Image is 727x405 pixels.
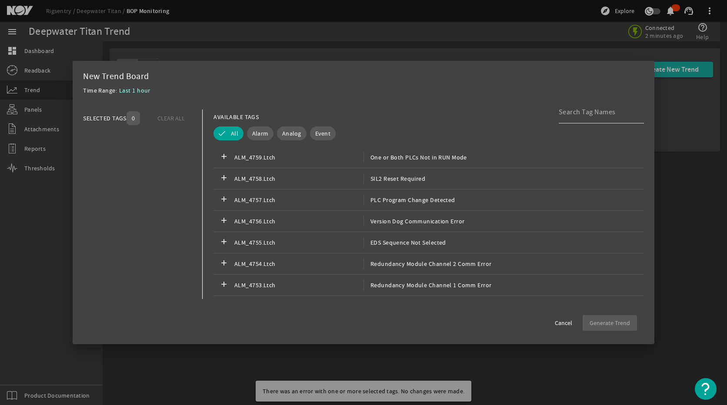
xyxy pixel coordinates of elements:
[363,237,446,248] span: EDS Sequence Not Selected
[83,71,644,82] div: New Trend Board
[234,259,363,269] span: ALM_4754.Ltch
[363,173,425,184] span: SIL2 Reset Required
[363,195,455,205] span: PLC Program Change Detected
[252,129,268,138] span: Alarm
[282,129,301,138] span: Analog
[83,85,119,101] div: Time Range:
[83,113,127,123] div: SELECTED TAGS
[219,152,229,163] mat-icon: add
[234,195,363,205] span: ALM_4757.Ltch
[315,129,330,138] span: Event
[219,280,229,290] mat-icon: add
[132,114,135,123] span: 0
[555,319,572,327] span: Cancel
[234,152,363,163] span: ALM_4759.Ltch
[363,216,465,226] span: Version Dog Communication Error
[363,259,492,269] span: Redundancy Module Channel 2 Comm Error
[363,280,492,290] span: Redundancy Module Channel 1 Comm Error
[219,173,229,184] mat-icon: add
[695,378,717,400] button: Open Resource Center
[219,216,229,226] mat-icon: add
[363,152,467,163] span: One or Both PLCs Not in RUN Mode
[234,280,363,290] span: ALM_4753.Ltch
[559,107,637,117] input: Search Tag Names
[231,129,238,138] span: All
[234,216,363,226] span: ALM_4756.Ltch
[219,195,229,205] mat-icon: add
[234,237,363,248] span: ALM_4755.Ltch
[219,237,229,248] mat-icon: add
[119,86,150,94] span: Last 1 hour
[548,315,579,331] button: Cancel
[219,259,229,269] mat-icon: add
[213,112,259,122] div: AVAILABLE TAGS
[234,173,363,184] span: ALM_4758.Ltch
